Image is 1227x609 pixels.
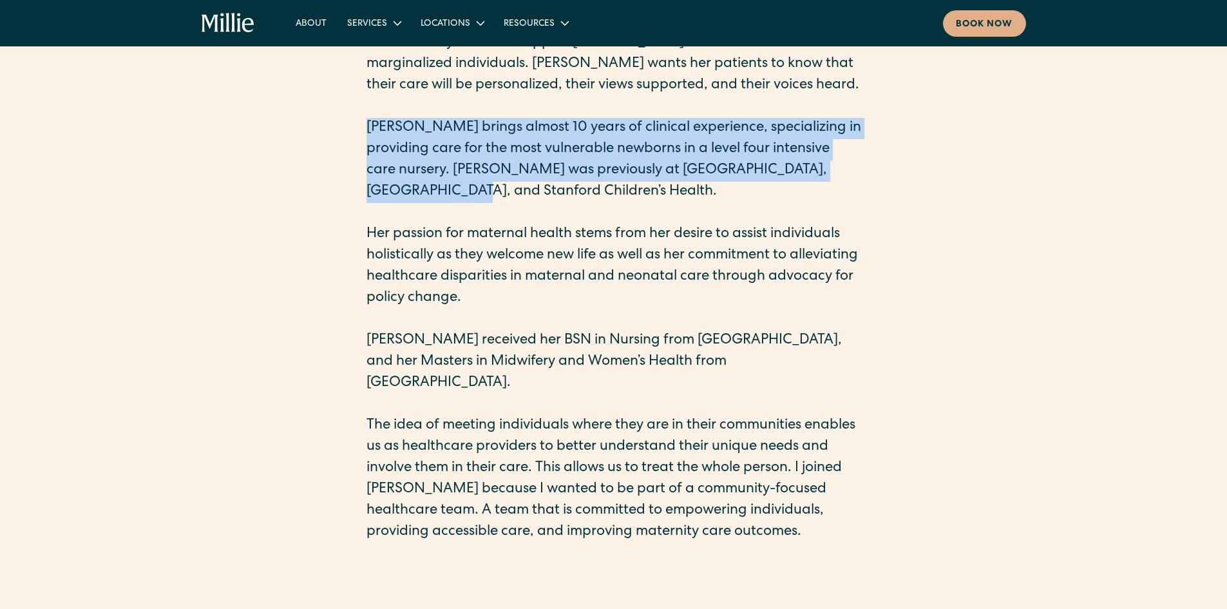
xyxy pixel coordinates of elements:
div: Book now [956,18,1013,32]
p: ‍ [366,543,861,565]
a: home [202,13,255,34]
div: Services [347,17,387,31]
div: Resources [504,17,555,31]
div: Locations [421,17,470,31]
a: Book now [943,10,1026,37]
p: ‍ [366,97,861,118]
div: Locations [410,12,493,34]
a: About [285,12,337,34]
p: [PERSON_NAME] received her BSN in Nursing from [GEOGRAPHIC_DATA], and her Masters in Midwifery an... [366,331,861,394]
p: [PERSON_NAME] brings almost 10 years of clinical experience, specializing in providing care for t... [366,118,861,203]
p: Born in [GEOGRAPHIC_DATA], [PERSON_NAME] has been actively involved in community efforts to suppo... [366,12,861,97]
p: The idea of meeting individuals where they are in their communities enables us as healthcare prov... [366,416,861,543]
p: ‍ [366,309,861,331]
div: Services [337,12,410,34]
p: ‍ [366,394,861,416]
p: Her passion for maternal health stems from her desire to assist individuals holistically as they ... [366,224,861,309]
div: Resources [493,12,578,34]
